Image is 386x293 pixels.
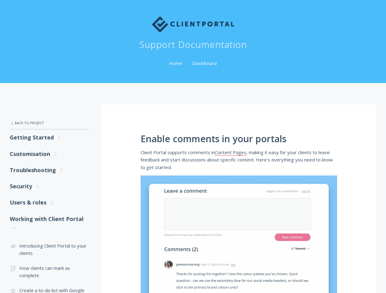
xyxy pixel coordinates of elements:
[191,60,218,66] a: Dashboard
[139,38,247,51] h1: Support Documentation
[10,178,89,194] a: Security
[10,146,89,162] a: Customisation
[10,211,89,236] a: Working with Client Portal
[141,134,337,144] h1: Enable comments in your portals
[215,149,246,156] a: Content Pages
[10,261,89,283] a: How clients can mark as complete
[10,238,89,261] a: Introducing Client Portal to your clients
[10,194,89,211] a: Users & roles
[10,117,89,129] a: Back to Project
[168,60,184,66] a: Home
[10,129,89,146] a: Getting Started
[141,149,337,171] p: Client Portal supports comments in , making it easy for your clients to leave feedback and start ...
[10,162,89,178] a: Troubleshooting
